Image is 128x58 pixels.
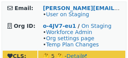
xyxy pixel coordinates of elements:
a: On Staging [81,23,111,29]
a: User on Staging [46,11,89,17]
strong: / [78,23,80,29]
strong: Email: [15,5,34,11]
a: Org settings page [46,35,94,41]
a: o-4JV7-eu1 [43,23,76,29]
a: Workforce Admin [46,29,92,35]
span: • [43,11,89,17]
a: Temp Plan Changes [46,41,99,48]
strong: Org ID: [14,23,35,29]
span: • • • [43,29,99,48]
